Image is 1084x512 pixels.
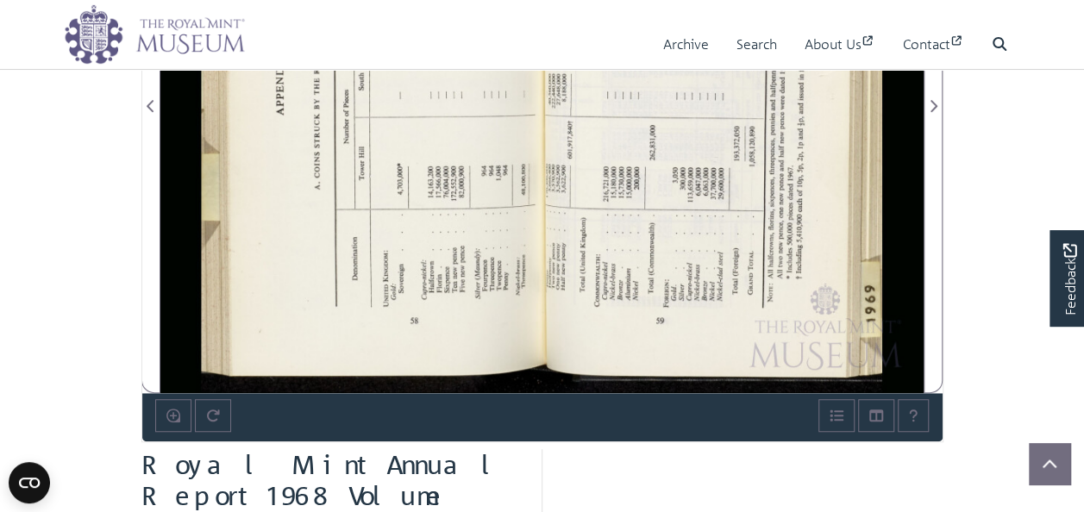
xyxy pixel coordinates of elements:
[155,399,191,432] button: Enable or disable loupe tool (Alt+L)
[818,399,855,432] button: Open metadata window
[736,20,777,69] a: Search
[903,20,964,69] a: Contact
[195,399,231,432] button: Rotate the book
[858,399,894,432] button: Thumbnails
[1029,443,1070,484] button: Scroll to top
[64,4,245,65] img: logo_wide.png
[9,462,50,503] button: Open CMP widget
[663,20,709,69] a: Archive
[898,399,929,432] button: Help
[1050,230,1084,327] a: Would you like to provide feedback?
[805,20,875,69] a: About Us
[1059,244,1080,315] span: Feedback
